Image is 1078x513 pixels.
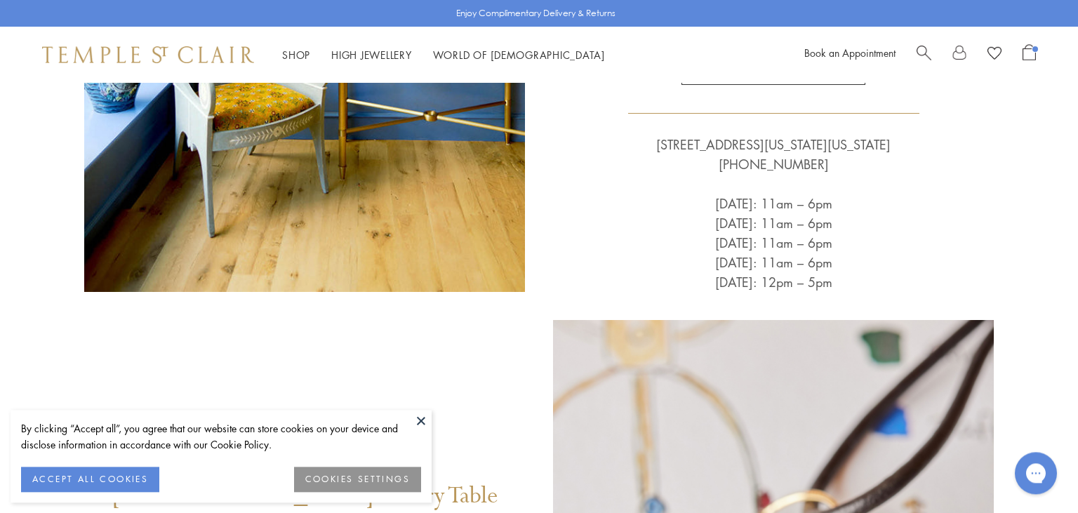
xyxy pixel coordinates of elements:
[656,174,891,292] p: [DATE]: 11am – 6pm [DATE]: 11am – 6pm [DATE]: 11am – 6pm [DATE]: 11am – 6pm [DATE]: 12pm – 5pm
[282,46,605,64] nav: Main navigation
[1023,44,1036,65] a: Open Shopping Bag
[21,420,421,453] div: By clicking “Accept all”, you agree that our website can store cookies on your device and disclos...
[282,48,310,62] a: ShopShop
[294,467,421,492] button: COOKIES SETTINGS
[804,46,896,60] a: Book an Appointment
[1008,447,1064,499] iframe: Gorgias live chat messenger
[21,467,159,492] button: ACCEPT ALL COOKIES
[456,6,615,20] p: Enjoy Complimentary Delivery & Returns
[42,46,254,63] img: Temple St. Clair
[917,44,931,65] a: Search
[987,44,1002,65] a: View Wishlist
[331,48,412,62] a: High JewelleryHigh Jewellery
[656,135,891,154] p: [STREET_ADDRESS][US_STATE][US_STATE]
[656,154,891,174] p: [PHONE_NUMBER]
[433,48,605,62] a: World of [DEMOGRAPHIC_DATA]World of [DEMOGRAPHIC_DATA]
